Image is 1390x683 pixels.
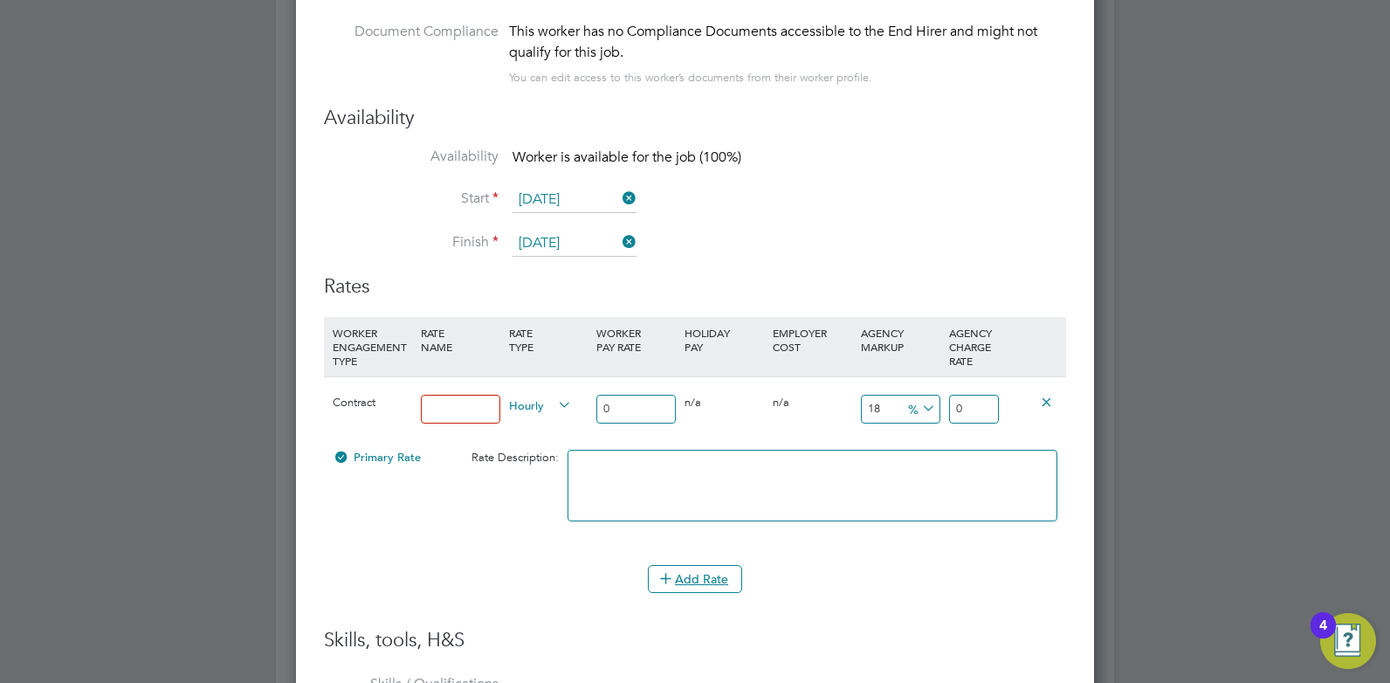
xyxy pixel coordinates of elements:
span: Hourly [509,395,572,414]
div: This worker has no Compliance Documents accessible to the End Hirer and might not qualify for thi... [509,21,1066,63]
h3: Availability [324,106,1066,131]
span: n/a [685,395,701,410]
label: Availability [324,148,499,166]
div: RATE TYPE [505,317,593,362]
button: Add Rate [648,565,742,593]
div: HOLIDAY PAY [680,317,768,362]
span: n/a [773,395,789,410]
label: Finish [324,233,499,252]
div: WORKER PAY RATE [592,317,680,362]
input: Select one [513,231,637,257]
div: RATE NAME [416,317,505,362]
button: Open Resource Center, 4 new notifications [1320,613,1376,669]
div: EMPLOYER COST [768,317,857,362]
label: Document Compliance [324,21,499,85]
h3: Skills, tools, H&S [324,628,1066,653]
div: AGENCY MARKUP [857,317,945,362]
div: AGENCY CHARGE RATE [945,317,1003,376]
div: You can edit access to this worker’s documents from their worker profile. [509,67,872,88]
label: Start [324,190,499,208]
input: Select one [513,187,637,213]
div: WORKER ENGAGEMENT TYPE [328,317,416,376]
span: % [902,398,938,417]
span: Worker is available for the job (100%) [513,148,741,166]
span: Primary Rate [333,450,421,465]
span: Contract [333,395,375,410]
h3: Rates [324,274,1066,300]
div: 4 [1319,625,1327,648]
span: Rate Description: [471,450,559,465]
